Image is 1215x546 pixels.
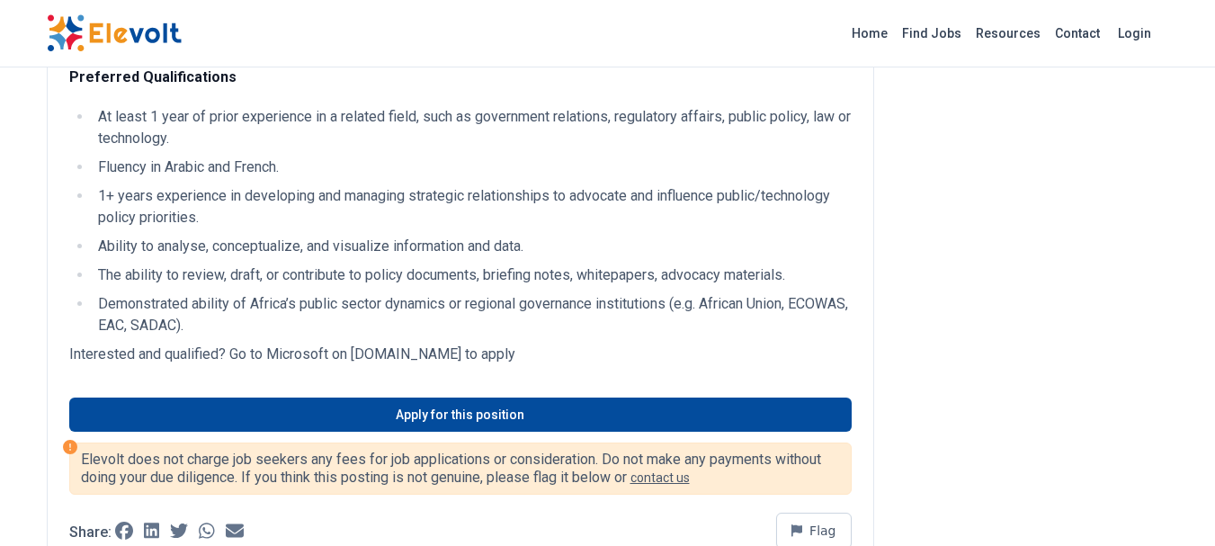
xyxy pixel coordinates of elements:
[93,106,852,149] li: At least 1 year of prior experience in a related field, such as government relations, regulatory ...
[69,398,852,432] a: Apply for this position
[93,264,852,286] li: The ability to review, draft, or contribute to policy documents, briefing notes, whitepapers, adv...
[69,525,112,540] p: Share:
[969,19,1048,48] a: Resources
[47,14,182,52] img: Elevolt
[895,19,969,48] a: Find Jobs
[1048,19,1107,48] a: Contact
[69,68,237,85] strong: Preferred Qualifications
[844,19,895,48] a: Home
[69,344,852,365] p: Interested and qualified? Go to Microsoft on [DOMAIN_NAME] to apply
[93,236,852,257] li: Ability to analyse, conceptualize, and visualize information and data.
[93,185,852,228] li: 1+ years experience in developing and managing strategic relationships to advocate and influence ...
[1107,15,1162,51] a: Login
[630,470,690,485] a: contact us
[93,293,852,336] li: Demonstrated ability of Africa’s public sector dynamics or regional governance institutions (e.g....
[1125,460,1215,546] iframe: Chat Widget
[81,451,840,487] p: Elevolt does not charge job seekers any fees for job applications or consideration. Do not make a...
[93,157,852,178] li: Fluency in Arabic and French.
